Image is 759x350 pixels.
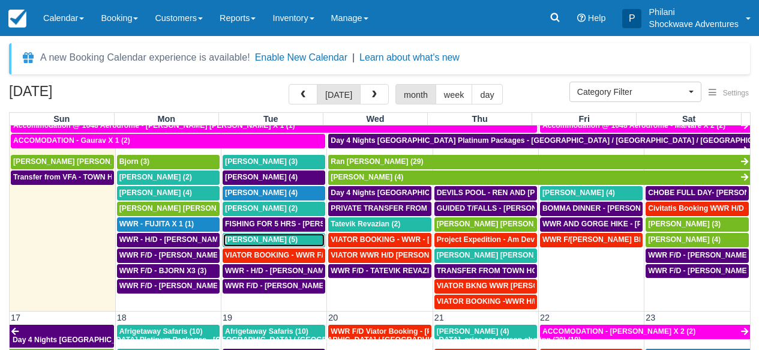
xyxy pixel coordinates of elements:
span: Help [588,13,606,23]
span: [PERSON_NAME] (4) [225,189,298,197]
span: Category Filter [577,86,686,98]
span: 23 [644,313,656,322]
span: WWR - H/D - [PERSON_NAME] X 4 (4) [119,235,250,244]
a: [PERSON_NAME] (4) [646,233,749,247]
span: 21 [433,313,445,322]
span: Tatevik Revazian (2) [331,220,400,228]
a: [PERSON_NAME] [PERSON_NAME] (2) [11,155,114,169]
span: VIATOR BKNG WWR [PERSON_NAME] 2 (1) [437,282,589,290]
a: Afrigetaway Safaris (10) [117,325,220,339]
a: TRANSFER FROM TOWN HOTELS TO VFA - [PERSON_NAME] [PERSON_NAME] X2 (2) [434,264,537,279]
span: VIATOR WWR H/D [PERSON_NAME] 1 (1) [331,251,474,259]
span: [PERSON_NAME] (3) [648,220,721,228]
button: Enable New Calendar [255,52,347,64]
a: Transfer from VFA - TOWN HOTELS - [PERSON_NAME] [PERSON_NAME] X 2 (1) [11,170,114,185]
a: GUIDED T/FALLS - [PERSON_NAME] AND [PERSON_NAME] X4 (4) [434,202,537,216]
a: [PERSON_NAME] (4) [117,186,220,201]
a: Learn about what's new [359,52,460,62]
a: WWR F/D - BJORN X3 (3) [117,264,220,279]
a: [PERSON_NAME] (2) [117,170,220,185]
span: [PERSON_NAME] (4) [331,173,403,181]
a: WWR F/D - [PERSON_NAME] X 3 (4) [646,249,749,263]
a: WWR F/D - [PERSON_NAME] [PERSON_NAME] X1 (1) [117,249,220,263]
span: VIATOR BOOKING - WWR - [PERSON_NAME] 2 (2) [331,235,506,244]
span: WWR F/D - [PERSON_NAME] [PERSON_NAME] X1 (1) [119,251,306,259]
span: VIATOR BOOKING - WWR F/D- [PERSON_NAME] 2 (2) [225,251,412,259]
span: FISHING FOR 5 HRS - [PERSON_NAME] X 2 (2) [225,220,388,228]
a: [PERSON_NAME] (4) [223,170,325,185]
a: BOMMA DINNER - [PERSON_NAME] AND [PERSON_NAME] X4 (4) [540,202,643,216]
a: Ran [PERSON_NAME] (29) [328,155,750,169]
span: GUIDED T/FALLS - [PERSON_NAME] AND [PERSON_NAME] X4 (4) [437,204,668,213]
a: [PERSON_NAME] (4) [434,325,537,339]
a: WWR AND GORGE HIKE - [PERSON_NAME] AND [PERSON_NAME] 4 (4) [540,217,643,232]
a: ACCOMODATION - Gaurav X 1 (2) [11,134,325,148]
span: Sun [53,114,70,124]
a: WWR - FUJITA X 1 (1) [117,217,220,232]
span: 18 [116,313,128,322]
span: [PERSON_NAME] [PERSON_NAME] (4) [437,251,573,259]
span: [PERSON_NAME] (4) [648,235,721,244]
a: VIATOR WWR H/D [PERSON_NAME] 1 (1) [328,249,431,263]
a: Project Expedition - Am Devils Pool- [PERSON_NAME] X 2 (2) [434,233,537,247]
a: DEVILS POOL - REN AND [PERSON_NAME] X4 (4) [434,186,537,201]
span: TRANSFER FROM TOWN HOTELS TO VFA - [PERSON_NAME] [PERSON_NAME] X2 (2) [437,267,739,275]
span: WWR F/D Viator Booking - [PERSON_NAME] X1 (1) [331,327,508,336]
span: Tue [263,114,278,124]
a: VIATOR BOOKING - WWR - [PERSON_NAME] 2 (2) [328,233,431,247]
a: Tatevik Revazian (2) [328,217,431,232]
span: WWR F/D - TATEVIK REVAZIAN X2 (2) [331,267,461,275]
span: Bjorn (3) [119,157,149,166]
a: Civitatis Booking WWR H/D - [PERSON_NAME] [PERSON_NAME] X4 (4) [646,202,749,216]
span: 22 [539,313,551,322]
span: [PERSON_NAME] (4) [437,327,509,336]
a: [PERSON_NAME] [PERSON_NAME] (5) [117,202,220,216]
span: [PERSON_NAME] (3) [225,157,298,166]
span: [PERSON_NAME] (4) [119,189,192,197]
button: Settings [701,85,756,102]
a: [PERSON_NAME] (3) [646,217,749,232]
a: FISHING FOR 5 HRS - [PERSON_NAME] X 2 (2) [223,217,325,232]
span: WWR - FUJITA X 1 (1) [119,220,194,228]
span: Ran [PERSON_NAME] (29) [331,157,423,166]
span: | [352,52,355,62]
a: WWR F/D Viator Booking - [PERSON_NAME] X1 (1) [328,325,431,339]
span: 19 [221,313,233,322]
a: WWR F/[PERSON_NAME] BKNG - [PERSON_NAME] [PERSON_NAME] X1 (1) [540,233,643,247]
a: WWR - H/D - [PERSON_NAME] X 4 (4) [117,233,220,247]
span: ACCOMODATION - Gaurav X 1 (2) [13,136,130,145]
a: Day 4 Nights [GEOGRAPHIC_DATA] Platinum Packages - [GEOGRAPHIC_DATA] / [GEOGRAPHIC_DATA] / [GEOGR... [328,134,750,148]
span: Day 4 Nights [GEOGRAPHIC_DATA] Platinum Packages - [GEOGRAPHIC_DATA] / [GEOGRAPHIC_DATA] / [GEOGR... [13,336,581,344]
span: Accommodation @ 1048 Aerodrome - [PERSON_NAME] [PERSON_NAME] X 1 (1) [13,121,295,130]
a: PRIVATE TRANSFER FROM VFA -V FSL - [PERSON_NAME] AND [PERSON_NAME] X4 (4) [328,202,431,216]
a: Afrigetaway Safaris (10) [223,325,325,339]
a: VIATOR BOOKING -WWR H/D - [PERSON_NAME] X1 (1) [434,295,537,309]
span: WWR F/D - BJORN X3 (3) [119,267,206,275]
span: Sat [682,114,695,124]
span: Mon [157,114,175,124]
span: [PERSON_NAME] (4) [542,189,615,197]
p: Shockwave Adventures [649,18,739,30]
h2: [DATE] [9,84,161,106]
a: WWR F/D - TATEVIK REVAZIAN X2 (2) [328,264,431,279]
a: ACCOMODATION - [PERSON_NAME] X 2 (2) [540,325,750,339]
a: Day 4 Nights [GEOGRAPHIC_DATA] Platinum Packages - [GEOGRAPHIC_DATA] / [GEOGRAPHIC_DATA] / [GEOGR... [328,186,431,201]
span: PRIVATE TRANSFER FROM VFA -V FSL - [PERSON_NAME] AND [PERSON_NAME] X4 (4) [331,204,640,213]
span: [PERSON_NAME] [PERSON_NAME] (2) [13,157,149,166]
p: Philani [649,6,739,18]
span: Afrigetaway Safaris (10) [225,327,308,336]
span: [PERSON_NAME] (5) [225,235,298,244]
span: WWR F/D - [PERSON_NAME] X3 (3) [225,282,348,290]
span: [PERSON_NAME] (2) [225,204,298,213]
span: ACCOMODATION - [PERSON_NAME] X 2 (2) [542,327,695,336]
span: Thu [472,114,487,124]
span: [PERSON_NAME] (2) [119,173,192,181]
img: checkfront-main-nav-mini-logo.png [8,10,26,28]
span: Fri [579,114,590,124]
button: day [472,84,502,104]
a: Accommodation @ 1048 Aerodrome - [PERSON_NAME] [PERSON_NAME] X 1 (1) [11,119,537,133]
a: VIATOR BOOKING - WWR F/D- [PERSON_NAME] 2 (2) [223,249,325,263]
span: Project Expedition - Am Devils Pool- [PERSON_NAME] X 2 (2) [437,235,651,244]
div: A new Booking Calendar experience is available! [40,50,250,65]
span: WWR F/D - [PERSON_NAME] X 2 (2) [119,282,245,290]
